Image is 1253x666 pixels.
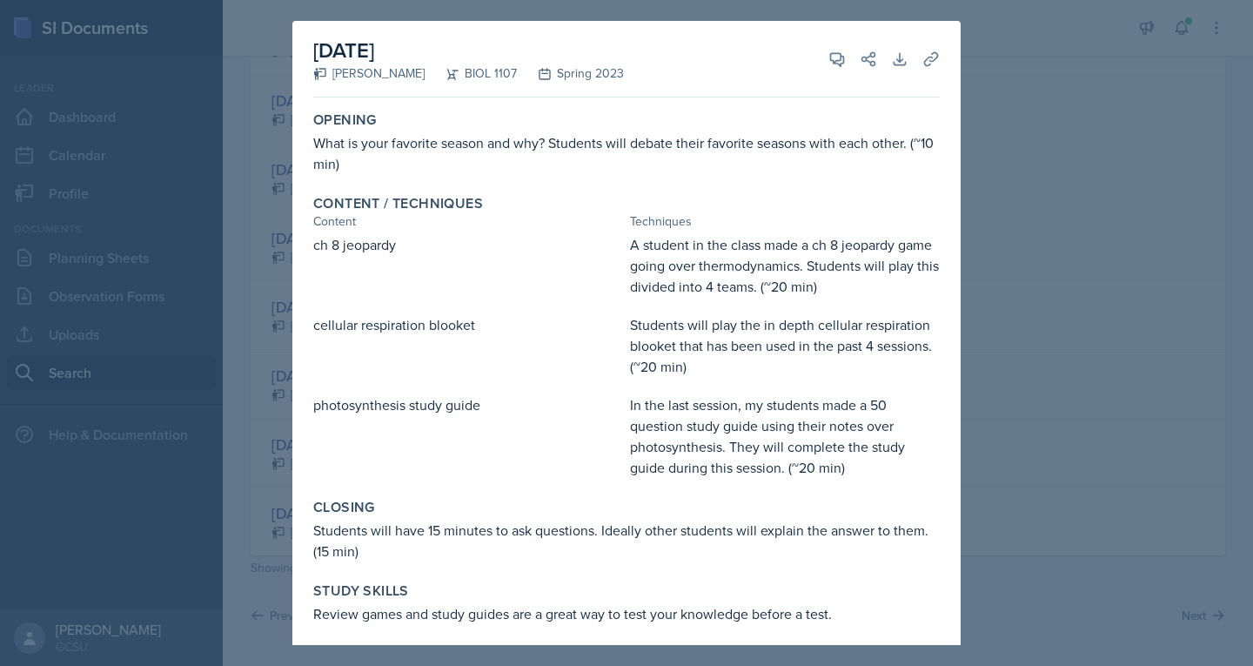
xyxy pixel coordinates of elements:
div: cellular respiration blooket [313,314,623,377]
div: Content [313,212,623,231]
div: Spring 2023 [517,64,624,83]
div: Review games and study guides are a great way to test your knowledge before a test. [313,603,940,624]
div: photosynthesis study guide [313,394,623,478]
div: Students will have 15 minutes to ask questions. Ideally other students will explain the answer to... [313,520,940,562]
label: Study Skills [313,582,409,600]
label: Content / Techniques [313,195,483,212]
div: Techniques [630,212,940,231]
div: What is your favorite season and why? Students will debate their favorite seasons with each other... [313,132,940,174]
label: Closing [313,499,375,516]
div: In the last session, my students made a 50 question study guide using their notes over photosynth... [630,394,940,478]
div: Students will play the in depth cellular respiration blooket that has been used in the past 4 ses... [630,314,940,377]
div: [PERSON_NAME] [313,64,425,83]
h2: [DATE] [313,35,624,66]
div: ch 8 jeopardy [313,234,623,297]
div: BIOL 1107 [425,64,517,83]
label: Opening [313,111,377,129]
div: A student in the class made a ch 8 jeopardy game going over thermodynamics. Students will play th... [630,234,940,297]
